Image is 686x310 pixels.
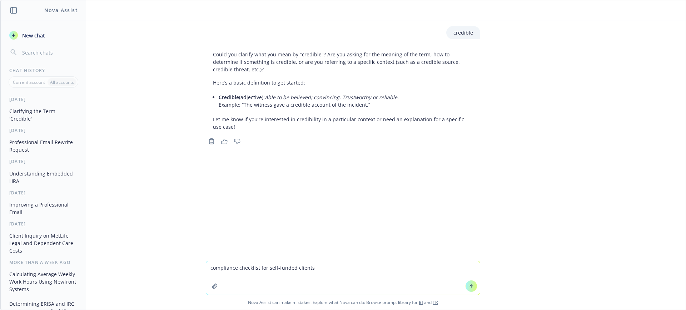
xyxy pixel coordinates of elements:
div: [DATE] [1,221,86,227]
input: Search chats [21,47,78,57]
button: Improving a Professional Email [6,199,80,218]
p: Let me know if you’re interested in credibility in a particular context or need an explanation fo... [213,116,473,131]
a: TR [433,299,438,305]
button: New chat [6,29,80,42]
div: [DATE] [1,127,86,133]
h1: Nova Assist [44,6,78,14]
span: New chat [21,32,45,39]
button: Professional Email Rewrite Request [6,136,80,156]
a: BI [419,299,423,305]
div: More than a week ago [1,259,86,265]
button: Understanding Embedded HRA [6,168,80,187]
button: Client Inquiry on MetLife Legal and Dependent Care Costs [6,230,80,256]
p: Here’s a basic definition to get started: [213,79,473,86]
p: Current account [13,79,45,85]
button: Calculating Average Weekly Work Hours Using Newfront Systems [6,268,80,295]
svg: Copy to clipboard [208,138,215,144]
p: credible [453,29,473,36]
p: All accounts [50,79,74,85]
button: Clarifying the Term 'Credible' [6,105,80,124]
span: Nova Assist can make mistakes. Explore what Nova can do: Browse prompt library for and [3,295,683,310]
p: Could you clarify what you mean by "credible"? Are you asking for the meaning of the term, how to... [213,51,473,73]
button: Thumbs down [232,136,243,146]
em: Able to be believed; convincing. Trustworthy or reliable. [265,94,399,101]
textarea: compliance checklist for self-funded clients [206,261,480,295]
div: [DATE] [1,96,86,102]
div: [DATE] [1,190,86,196]
div: Chat History [1,67,86,73]
li: (adjective): Example: “The witness gave a credible account of the incident.” [219,92,473,110]
span: Credible [219,94,239,101]
div: [DATE] [1,158,86,164]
